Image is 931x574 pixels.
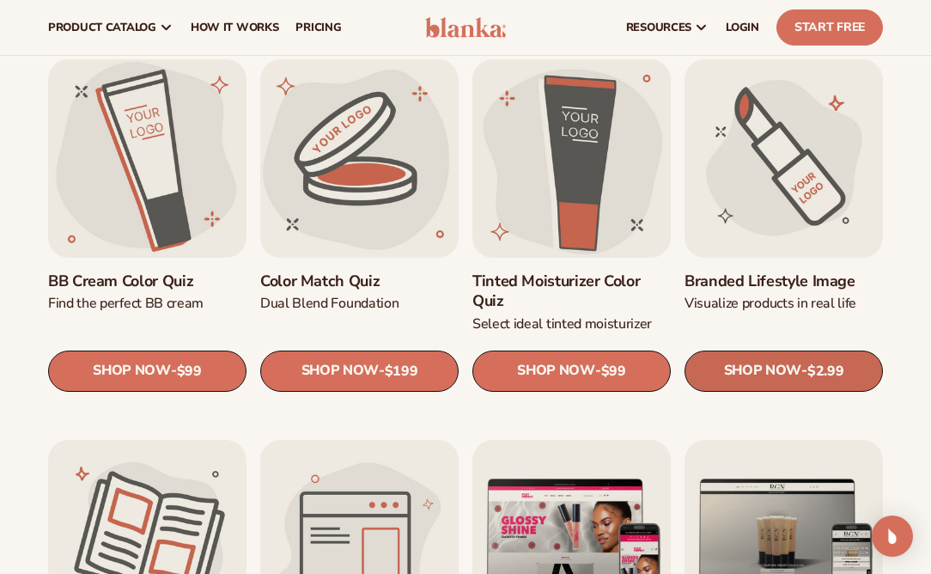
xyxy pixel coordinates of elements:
[726,21,759,34] span: LOGIN
[872,516,913,557] div: Open Intercom Messenger
[191,21,279,34] span: How It Works
[48,351,246,392] a: SHOP NOW- $99
[807,363,843,380] span: $2.99
[301,363,379,379] span: SHOP NOW
[472,351,671,392] a: SHOP NOW- $99
[93,363,170,379] span: SHOP NOW
[685,272,883,291] a: Branded Lifestyle Image
[48,21,156,34] span: product catalog
[685,351,883,392] a: SHOP NOW- $2.99
[425,17,505,38] img: logo
[601,363,626,380] span: $99
[260,351,459,392] a: SHOP NOW- $199
[48,272,246,291] a: BB Cream Color Quiz
[177,363,202,380] span: $99
[517,363,594,379] span: SHOP NOW
[295,21,341,34] span: pricing
[724,363,801,379] span: SHOP NOW
[472,272,671,312] a: Tinted Moisturizer Color Quiz
[626,21,691,34] span: resources
[385,363,418,380] span: $199
[260,272,459,291] a: Color Match Quiz
[776,9,883,46] a: Start Free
